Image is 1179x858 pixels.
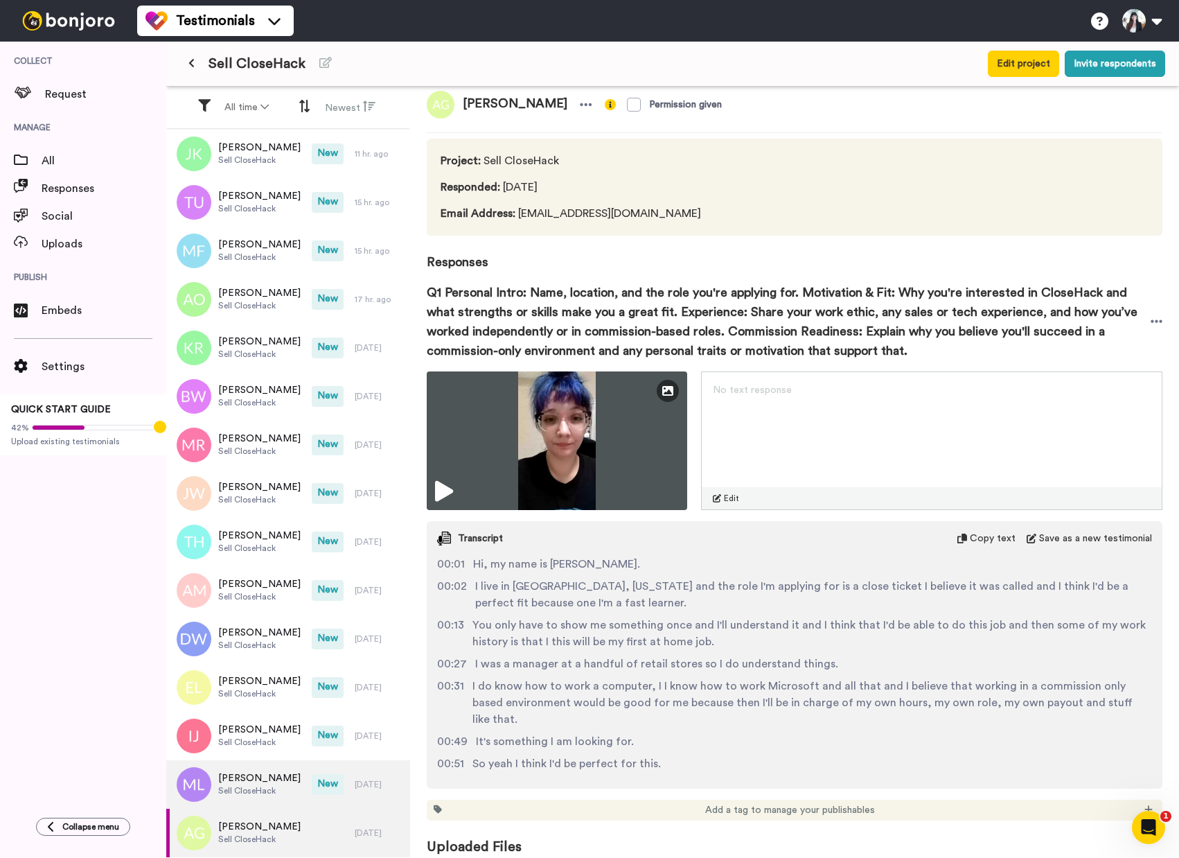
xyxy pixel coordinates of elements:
div: 15 hr. ago [355,197,403,208]
span: Project : [441,155,481,166]
div: [DATE] [355,488,403,499]
div: [DATE] [355,585,403,596]
span: Request [45,86,166,103]
span: Responses [427,236,1162,272]
span: [PERSON_NAME] [218,626,301,640]
span: New [312,338,344,358]
span: [DATE] [441,179,701,195]
span: Sell CloseHack [218,543,301,554]
span: Email Address : [441,208,515,219]
span: Sell CloseHack [218,155,301,166]
span: New [312,726,344,746]
span: New [312,532,344,552]
span: [PERSON_NAME] [218,674,301,688]
div: Tooltip anchor [154,421,166,433]
span: New [312,240,344,261]
img: mf.png [177,234,211,268]
span: [PERSON_NAME] [218,723,301,737]
span: Upload existing testimonials [11,436,155,447]
img: ao.png [177,282,211,317]
span: 00:13 [437,617,464,650]
span: New [312,580,344,601]
span: Sell CloseHack [218,446,301,457]
span: Sell CloseHack [218,834,301,845]
div: 17 hr. ago [355,294,403,305]
span: New [312,629,344,649]
img: ag.png [427,91,454,119]
span: [EMAIL_ADDRESS][DOMAIN_NAME] [441,205,701,222]
span: [PERSON_NAME] [454,91,576,119]
img: jw.png [177,476,211,511]
a: [PERSON_NAME]Sell CloseHackNew15 hr. ago [166,178,410,227]
img: mr.png [177,428,211,462]
a: [PERSON_NAME]Sell CloseHackNew11 hr. ago [166,130,410,178]
span: Testimonials [176,11,255,30]
div: [DATE] [355,779,403,790]
div: [DATE] [355,682,403,693]
a: [PERSON_NAME]Sell CloseHackNew[DATE] [166,518,410,566]
a: [PERSON_NAME]Sell CloseHackNew[DATE] [166,566,410,615]
div: 15 hr. ago [355,245,403,256]
div: [DATE] [355,342,403,353]
span: [PERSON_NAME] [218,383,301,397]
span: [PERSON_NAME] [218,189,301,203]
span: Sell CloseHack [218,300,301,311]
span: Transcript [458,532,503,545]
span: New [312,677,344,698]
span: New [312,483,344,504]
span: Q1 Personal Intro: Name, location, and the role you're applying for. Motivation & Fit: Why you're... [427,283,1151,360]
span: [PERSON_NAME] [218,577,301,591]
button: Newest [317,94,384,121]
img: ce2b4e8a-fad5-4db6-af1c-8ec3b6f5d5b9-thumbnail_full-1759778044.jpg [427,371,687,510]
span: New [312,289,344,310]
span: 1 [1160,811,1171,822]
span: Sell CloseHack [218,785,301,796]
span: New [312,774,344,795]
span: New [312,192,344,213]
span: No text response [713,385,792,395]
span: Add a tag to manage your publishables [705,803,875,817]
span: Collapse menu [62,821,119,832]
div: Permission given [649,98,722,112]
a: [PERSON_NAME]Sell CloseHackNew[DATE] [166,712,410,760]
span: Sell CloseHack [209,54,305,73]
a: [PERSON_NAME]Sell CloseHackNew17 hr. ago [166,275,410,324]
span: New [312,386,344,407]
a: [PERSON_NAME]Sell CloseHackNew[DATE] [166,372,410,421]
span: 00:31 [437,678,464,728]
span: QUICK START GUIDE [11,405,111,414]
img: info-yellow.svg [605,99,616,110]
span: [PERSON_NAME] [218,480,301,494]
span: Sell CloseHack [218,688,301,699]
div: [DATE] [355,391,403,402]
span: I was a manager at a handful of retail stores so I do understand things. [475,656,838,672]
span: I do know how to work a computer, I I know how to work Microsoft and all that and I believe that ... [472,678,1152,728]
span: You only have to show me something once and I'll understand it and I think that I'd be able to do... [472,617,1152,650]
a: [PERSON_NAME]Sell CloseHackNew[DATE] [166,663,410,712]
button: Invite respondents [1065,51,1165,77]
a: [PERSON_NAME]Sell CloseHackNew15 hr. ago [166,227,410,275]
span: Embeds [42,302,166,319]
span: 00:51 [437,755,464,772]
span: Sell CloseHack [218,737,301,748]
span: Uploads [42,236,166,252]
button: Collapse menu [36,818,130,836]
span: Responses [42,180,166,197]
div: [DATE] [355,828,403,839]
img: jk.png [177,137,211,171]
span: Sell CloseHack [218,397,301,408]
span: Responded : [441,182,500,193]
a: [PERSON_NAME]Sell CloseHackNew[DATE] [166,760,410,809]
a: [PERSON_NAME]Sell CloseHackNew[DATE] [166,469,410,518]
span: [PERSON_NAME] [218,771,301,785]
img: tm-color.svg [145,10,168,32]
span: Sell CloseHack [218,494,301,505]
a: [PERSON_NAME]Sell CloseHackNew[DATE] [166,324,410,372]
img: kr.png [177,331,211,365]
button: Edit project [988,51,1059,77]
a: [PERSON_NAME]Sell CloseHack[DATE] [166,809,410,857]
iframe: Intercom live chat [1132,811,1165,844]
img: ag.png [177,816,211,850]
span: [PERSON_NAME] [218,820,301,834]
span: [PERSON_NAME] [218,529,301,543]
